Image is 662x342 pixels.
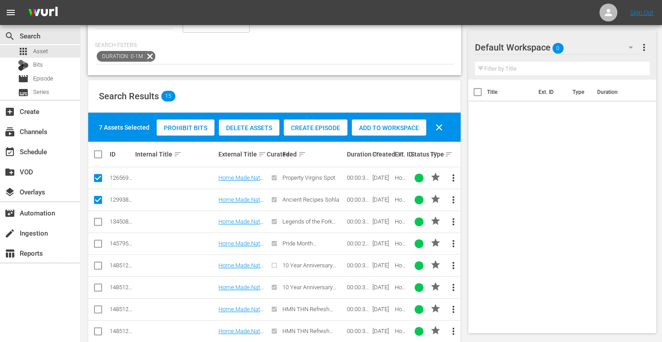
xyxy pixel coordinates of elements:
span: Pride Month [PERSON_NAME] [282,240,325,253]
div: [DATE] [372,196,392,203]
p: Search Filters: [95,42,454,49]
span: Series [18,87,29,98]
span: Home.Made.Nation Promo 20 [395,240,407,287]
th: Title [487,80,533,105]
span: Home.Made.Nation (FAST Channel) Ancient Recipes Sohla [395,196,408,290]
div: 148512159 [110,306,132,312]
button: more_vert [443,189,464,211]
span: Add to Workspace [352,124,426,131]
div: 00:00:30.030 [346,284,369,291]
div: Ext. ID [395,151,408,158]
div: [DATE] [372,262,392,269]
span: PROMO [430,325,440,336]
div: [DATE] [372,174,392,181]
div: 00:00:30.030 [346,328,369,334]
a: Home.Made.Nation Promo 30 [218,262,264,275]
span: Bits [33,60,43,69]
span: Home.Made.Nation Promo 30 [395,284,407,331]
span: more_vert [448,173,459,183]
button: more_vert [639,37,649,58]
span: Property Virgins Spot [282,174,335,181]
span: Home.Made.Nation (FAST Channel) Legends of the Fork FAST Support [395,218,408,332]
span: Create [4,106,15,117]
button: Prohibit Bits [157,119,214,135]
img: ans4CAIJ8jUAAAAAAAAAAAAAAAAAAAAAAAAgQb4GAAAAAAAAAAAAAAAAAAAAAAAAJMjXAAAAAAAAAAAAAAAAAAAAAAAAgAT5G... [21,2,64,23]
span: more_vert [448,304,459,315]
span: Legends of the Fork FAST Support [282,218,336,232]
button: clear [428,117,450,138]
div: 00:00:30.030 [346,196,369,203]
span: 10 Year Anniversary Tiny House Nation on HMN Coming Up [282,262,337,282]
span: PROMO [430,215,440,226]
div: Duration [346,149,369,160]
button: more_vert [443,321,464,342]
a: Home.Made.Nation THN 10 Year Anniversary Promo 30 [218,284,264,311]
span: Ingestion [4,228,15,239]
span: Channels [4,127,15,137]
span: Search Results [99,91,159,101]
div: Created [372,149,392,160]
span: PROMO [430,237,440,248]
button: Delete Assets [219,119,279,135]
span: Search [4,31,15,42]
span: sort [298,150,306,158]
span: Overlays [4,187,15,198]
button: more_vert [443,233,464,254]
div: 00:00:30.030 [346,218,369,225]
span: more_vert [448,282,459,293]
div: 00:00:30.101 [346,174,369,181]
div: Internal Title [135,149,216,160]
a: Sign Out [630,9,653,16]
span: Home.Made.Nation Promo 30 [395,262,407,309]
button: more_vert [443,211,464,232]
span: PROMO [430,194,440,204]
span: PROMO [430,303,440,314]
span: VOD [4,167,15,177]
span: Schedule [4,147,15,157]
div: Bits [18,60,29,71]
span: Reports [4,248,15,259]
span: Create Episode [284,124,347,131]
a: Home.Made.Nation (FAST Channel) Property Virgins Spot [218,174,264,201]
div: 126569275 [110,174,132,181]
div: Feed [282,149,344,160]
div: 134508100 [110,218,132,225]
span: 0 [552,39,564,58]
th: Type [567,80,592,105]
span: Prohibit Bits [157,124,214,131]
span: Duration: 0-1m [97,51,145,62]
button: Create Episode [284,119,347,135]
button: more_vert [443,255,464,276]
span: more_vert [448,260,459,271]
th: Duration [592,80,645,105]
button: Add to Workspace [352,119,426,135]
div: Default Workspace [475,35,641,60]
div: [DATE] [372,218,392,225]
div: 00:00:20.020 [346,240,369,247]
span: Delete Assets [219,124,279,131]
span: menu [5,7,16,18]
span: PROMO [430,172,440,182]
div: 148512158 [110,284,132,291]
span: Asset [33,47,48,56]
div: Curated [267,151,280,158]
div: 145795178 [110,240,132,247]
span: HMN THN Refresh Cross Channel The Reveal promo [282,306,333,326]
div: 00:00:30.165 [346,306,369,312]
div: Status [410,149,427,160]
span: Home.Made.Nation (FAST Channel) Property Virgins Spot [395,174,408,262]
div: ID [110,151,132,158]
span: more_vert [448,194,459,205]
span: sort [258,150,266,158]
span: more_vert [639,42,649,53]
div: 148512160 [110,328,132,334]
div: 129938250 [110,196,132,203]
span: PROMO [430,281,440,292]
a: Home.Made.Nation (FAST Channel) Ancient Recipes Sohla [218,196,264,223]
div: 00:00:30.030 [346,262,369,269]
button: more_vert [443,167,464,189]
span: 10 Year Anniversary Tiny House Nation [282,284,336,297]
span: more_vert [448,216,459,227]
span: Ancient Recipes Sohla [282,196,339,203]
span: Episode [18,73,29,84]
